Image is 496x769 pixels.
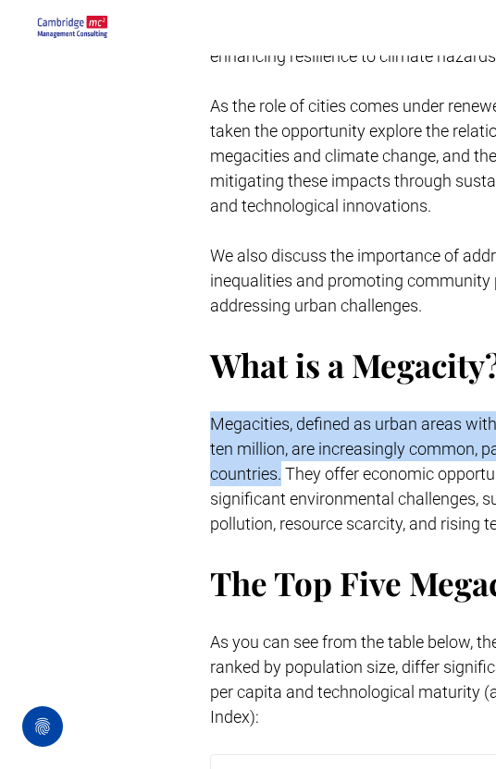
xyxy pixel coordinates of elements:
[37,18,107,38] a: Your Business Transformed | Cambridge Management Consulting
[450,13,487,50] button: menu
[37,16,107,39] img: secondary-image, sustainability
